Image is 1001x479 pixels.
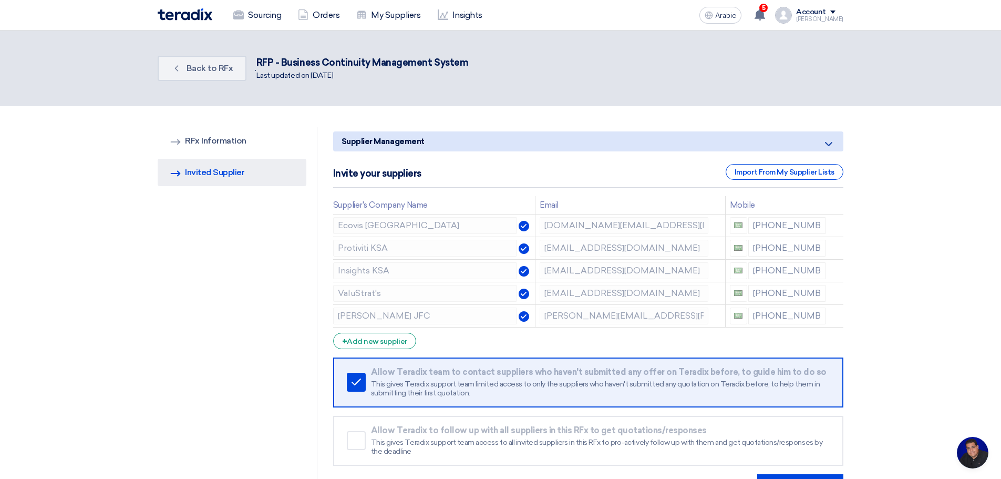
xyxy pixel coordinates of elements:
[225,4,290,27] a: Sourcing
[248,10,281,20] font: Sourcing
[715,11,736,20] font: Arabic
[333,200,428,210] font: Supplier's Company Name
[775,7,792,24] img: profile_test.png
[519,266,529,277] img: Verified Account
[540,308,708,324] input: Email
[540,200,559,210] font: Email
[333,168,421,179] font: Invite your suppliers
[333,308,517,324] input: Supplier Name
[342,337,347,346] font: +
[519,289,529,299] img: Verified Account
[313,10,339,20] font: Orders
[371,367,827,377] font: Allow Teradix team to contact suppliers who haven't submitted any offer on Teradix before, to gui...
[540,262,708,279] input: Email
[540,285,708,302] input: Email
[333,217,517,234] input: Supplier Name
[519,243,529,254] img: Verified Account
[347,337,407,346] font: Add new supplier
[699,7,741,24] button: Arabic
[255,63,256,73] font: .
[348,4,429,27] a: My Suppliers
[185,167,244,177] font: Invited Supplier
[796,16,843,23] font: [PERSON_NAME]
[333,262,517,279] input: Supplier Name
[371,425,707,435] font: Allow Teradix to follow up with all suppliers in this RFx to get quotations/responses
[730,200,755,210] font: Mobile
[256,57,468,68] font: RFP - Business Continuity Management System
[158,56,246,81] a: Back to RFx
[333,240,517,257] input: Supplier Name
[429,4,491,27] a: Insights
[957,437,988,468] a: Open chat
[371,380,820,398] font: This gives Teradix support team limited access to only the suppliers who haven't submitted any qu...
[333,285,517,302] input: Supplier Name
[342,137,425,146] font: Supplier Management
[256,71,333,80] font: Last updated on [DATE]
[452,10,482,20] font: Insights
[158,8,212,21] img: Teradix logo
[371,10,420,20] font: My Suppliers
[371,438,822,456] font: This gives Teradix support team access to all invited suppliers in this RFx to pro-actively follo...
[290,4,348,27] a: Orders
[519,311,529,322] img: Verified Account
[796,7,826,16] font: Account
[187,63,233,73] font: Back to RFx
[762,4,766,12] font: 5
[540,240,708,257] input: Email
[735,168,834,177] font: Import From My Supplier Lists
[519,221,529,231] img: Verified Account
[185,136,246,146] font: RFx Information
[540,217,708,234] input: Email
